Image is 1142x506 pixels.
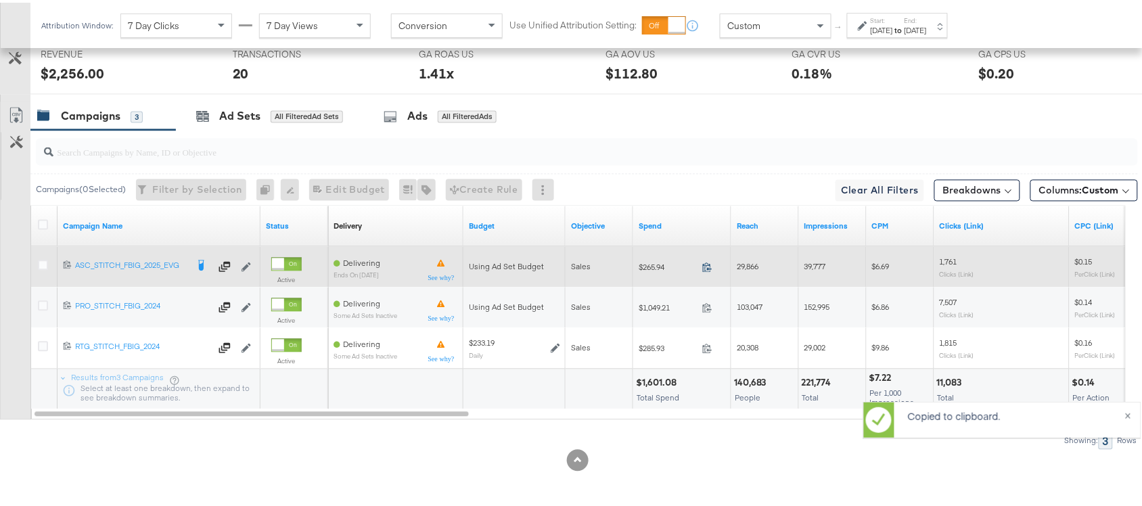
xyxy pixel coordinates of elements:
[398,17,447,29] span: Conversion
[836,177,924,199] button: Clear All Filters
[940,295,957,305] span: 7,507
[872,218,929,229] a: The average cost you've paid to have 1,000 impressions of your ad.
[905,22,927,33] div: [DATE]
[804,218,861,229] a: The number of times your ad was served. On mobile apps an ad is counted as served the first time ...
[407,106,428,122] div: Ads
[61,106,120,122] div: Campaigns
[1075,268,1116,276] sub: Per Click (Link)
[41,45,142,58] span: REVENUE
[131,109,143,121] div: 3
[334,310,397,317] sub: Some Ad Sets Inactive
[636,374,681,387] div: $1,601.08
[727,17,760,29] span: Custom
[343,337,380,347] span: Delivering
[639,341,697,351] span: $285.93
[940,254,957,264] span: 1,761
[940,218,1064,229] a: The number of clicks on links appearing on your ad or Page that direct people to your sites off F...
[639,300,697,310] span: $1,049.21
[571,340,591,350] span: Sales
[41,18,114,28] div: Attribution Window:
[233,45,334,58] span: TRANSACTIONS
[940,268,974,276] sub: Clicks (Link)
[267,17,318,29] span: 7 Day Views
[128,17,179,29] span: 7 Day Clicks
[639,218,726,229] a: The total amount spent to date.
[606,62,658,81] div: $112.80
[872,300,890,310] span: $6.86
[1116,400,1141,424] button: ×
[509,16,637,29] label: Use Unified Attribution Setting:
[75,339,210,352] a: RTG_STITCH_FBIG_2024
[940,349,974,357] sub: Clicks (Link)
[271,273,302,282] label: Active
[639,260,697,270] span: $265.94
[737,218,794,229] a: The number of people your ad was served to.
[804,300,830,310] span: 152,995
[870,386,915,405] span: Per 1,000 Impressions
[940,336,957,346] span: 1,815
[737,300,762,310] span: 103,047
[271,314,302,323] label: Active
[737,259,758,269] span: 29,866
[419,62,454,81] div: 1.41x
[334,218,362,229] div: Delivery
[1075,336,1093,346] span: $0.16
[75,258,187,271] a: ASC_STITCH_FBIG_2025_EVG
[1030,177,1138,199] button: Columns:Custom
[256,177,281,198] div: 0
[271,108,343,120] div: All Filtered Ad Sets
[871,22,893,33] div: [DATE]
[75,298,210,309] div: PRO_STITCH_FBIG_2024
[75,298,210,312] a: PRO_STITCH_FBIG_2024
[872,340,890,350] span: $9.86
[737,340,758,350] span: 20,308
[1073,390,1110,400] span: Per Action
[1039,181,1119,195] span: Columns:
[53,131,1038,158] input: Search Campaigns by Name, ID or Objective
[735,390,760,400] span: People
[978,62,1014,81] div: $0.20
[869,369,896,382] div: $7.22
[871,14,893,22] label: Start:
[571,259,591,269] span: Sales
[905,14,927,22] label: End:
[606,45,707,58] span: GA AOV US
[940,308,974,317] sub: Clicks (Link)
[334,350,397,358] sub: Some Ad Sets Inactive
[438,108,497,120] div: All Filtered Ads
[75,258,187,269] div: ASC_STITCH_FBIG_2025_EVG
[804,340,826,350] span: 29,002
[841,180,919,197] span: Clear All Filters
[637,390,679,400] span: Total Spend
[571,218,628,229] a: Your campaign's objective.
[334,269,380,277] sub: ends on [DATE]
[469,218,560,229] a: The maximum amount you're willing to spend on your ads, on average each day or over the lifetime ...
[75,339,210,350] div: RTG_STITCH_FBIG_2024
[334,218,362,229] a: Reflects the ability of your Ad Campaign to achieve delivery based on ad states, schedule and bud...
[469,300,560,310] div: Using Ad Set Budget
[1075,308,1116,317] sub: Per Click (Link)
[908,407,1124,420] p: Copied to clipboard.
[734,374,771,387] div: 140,683
[872,259,890,269] span: $6.69
[792,62,833,81] div: 0.18%
[233,62,249,81] div: 20
[271,354,302,363] label: Active
[419,45,520,58] span: GA ROAS US
[469,336,495,346] div: $233.19
[792,45,894,58] span: GA CVR US
[802,374,836,387] div: 221,774
[1072,374,1099,387] div: $0.14
[934,177,1020,199] button: Breakdowns
[343,296,380,306] span: Delivering
[937,374,966,387] div: 11,083
[469,259,560,270] div: Using Ad Set Budget
[1075,295,1093,305] span: $0.14
[1125,404,1131,419] span: ×
[571,300,591,310] span: Sales
[1082,182,1119,194] span: Custom
[833,23,846,28] span: ↑
[469,349,483,357] sub: Daily
[266,218,323,229] a: Shows the current state of your Ad Campaign.
[802,390,819,400] span: Total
